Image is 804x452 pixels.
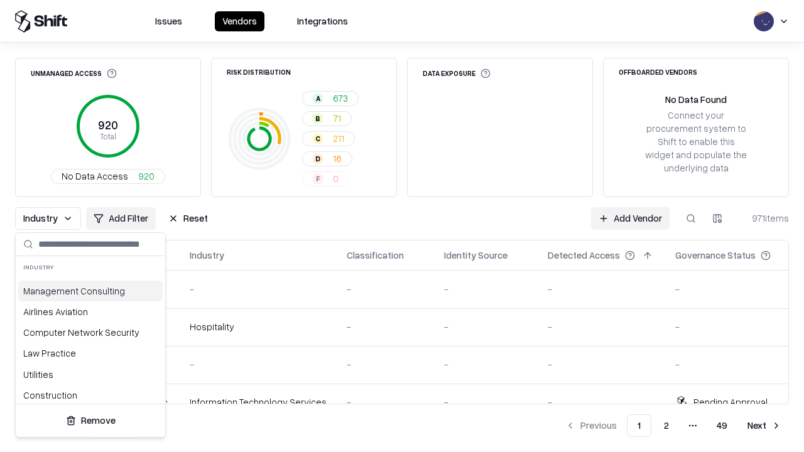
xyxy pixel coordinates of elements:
[16,278,165,404] div: Suggestions
[18,281,163,301] div: Management Consulting
[18,301,163,322] div: Airlines Aviation
[18,385,163,406] div: Construction
[18,343,163,363] div: Law Practice
[18,322,163,343] div: Computer Network Security
[18,364,163,385] div: Utilities
[16,256,165,278] div: Industry
[21,409,160,432] button: Remove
